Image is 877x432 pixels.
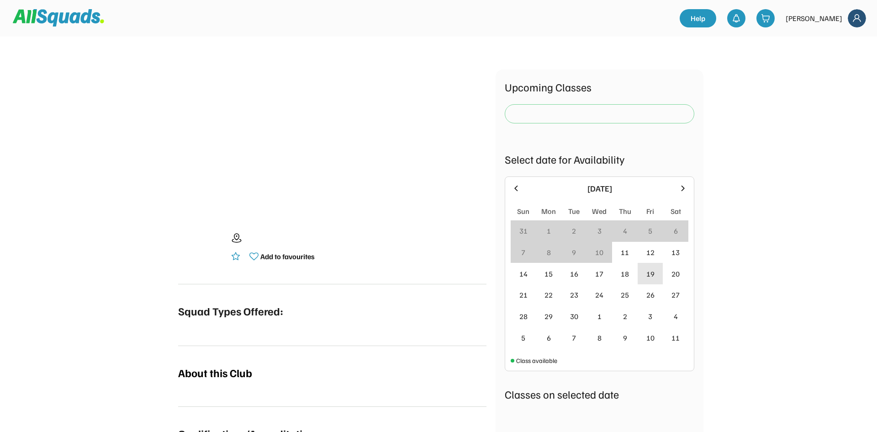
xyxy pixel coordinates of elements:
[547,225,551,236] div: 1
[646,247,655,258] div: 12
[544,268,553,279] div: 15
[207,69,458,206] img: yH5BAEAAAAALAAAAAABAAEAAAIBRAA7
[761,14,770,23] img: shopping-cart-01%20%281%29.svg
[544,289,553,300] div: 22
[570,311,578,322] div: 30
[648,225,652,236] div: 5
[619,206,631,217] div: Thu
[505,79,694,95] div: Upcoming Classes
[646,332,655,343] div: 10
[648,311,652,322] div: 3
[623,311,627,322] div: 2
[505,151,694,167] div: Select date for Availability
[260,251,315,262] div: Add to favourites
[13,9,104,27] img: Squad%20Logo.svg
[732,14,741,23] img: bell-03%20%281%29.svg
[526,182,673,195] div: [DATE]
[671,206,681,217] div: Sat
[595,247,603,258] div: 10
[547,247,551,258] div: 8
[595,268,603,279] div: 17
[646,206,654,217] div: Fri
[671,268,680,279] div: 20
[541,206,556,217] div: Mon
[623,225,627,236] div: 4
[597,225,602,236] div: 3
[597,311,602,322] div: 1
[572,225,576,236] div: 2
[572,247,576,258] div: 9
[521,332,525,343] div: 5
[621,268,629,279] div: 18
[547,332,551,343] div: 6
[544,311,553,322] div: 29
[505,386,694,402] div: Classes on selected date
[521,247,525,258] div: 7
[516,356,557,365] div: Class available
[517,206,529,217] div: Sun
[646,268,655,279] div: 19
[595,289,603,300] div: 24
[570,289,578,300] div: 23
[786,13,842,24] div: [PERSON_NAME]
[570,268,578,279] div: 16
[568,206,580,217] div: Tue
[848,9,866,27] img: Frame%2018.svg
[671,289,680,300] div: 27
[671,332,680,343] div: 11
[178,224,224,270] img: yH5BAEAAAAALAAAAAABAAEAAAIBRAA7
[178,303,283,319] div: Squad Types Offered:
[519,225,528,236] div: 31
[621,247,629,258] div: 11
[572,332,576,343] div: 7
[680,9,716,27] a: Help
[674,311,678,322] div: 4
[623,332,627,343] div: 9
[519,268,528,279] div: 14
[519,311,528,322] div: 28
[597,332,602,343] div: 8
[178,364,252,381] div: About this Club
[671,247,680,258] div: 13
[519,289,528,300] div: 21
[621,289,629,300] div: 25
[646,289,655,300] div: 26
[592,206,607,217] div: Wed
[674,225,678,236] div: 6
